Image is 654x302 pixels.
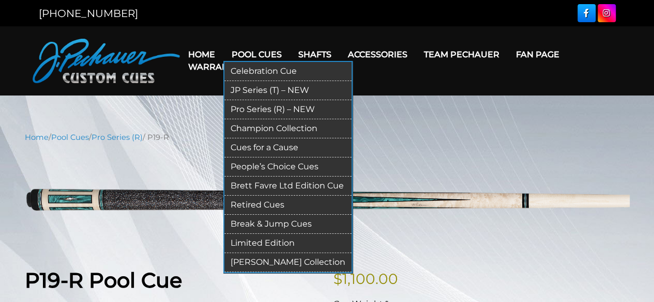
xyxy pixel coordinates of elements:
a: Home [180,41,223,68]
a: Team Pechauer [416,41,508,68]
a: Fan Page [508,41,568,68]
a: Pool Cues [223,41,290,68]
strong: P19-R Pool Cue [25,267,182,293]
a: Home [25,133,49,142]
a: People’s Choice Cues [224,157,352,177]
a: Champion Collection [224,119,352,138]
a: Pro Series (R) [92,133,143,142]
a: Shafts [290,41,340,68]
span: $ [333,270,342,288]
a: Brett Favre Ltd Edition Cue [224,177,352,196]
a: Cues for a Cause [224,138,352,157]
a: Limited Edition [224,234,352,253]
a: Cart [247,54,286,80]
a: Pool Cues [51,133,89,142]
a: Pro Series (R) – NEW [224,100,352,119]
a: Warranty [180,54,247,80]
a: JP Series (T) – NEW [224,81,352,100]
a: Break & Jump Cues [224,215,352,234]
nav: Breadcrumb [25,132,630,143]
a: [PERSON_NAME] Collection [224,253,352,272]
a: [PHONE_NUMBER] [39,7,138,20]
bdi: 1,100.00 [333,270,398,288]
a: Retired Cues [224,196,352,215]
a: Celebration Cue [224,62,352,81]
img: Pechauer Custom Cues [33,39,180,83]
a: Accessories [340,41,416,68]
img: P19-R.png [25,151,630,251]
